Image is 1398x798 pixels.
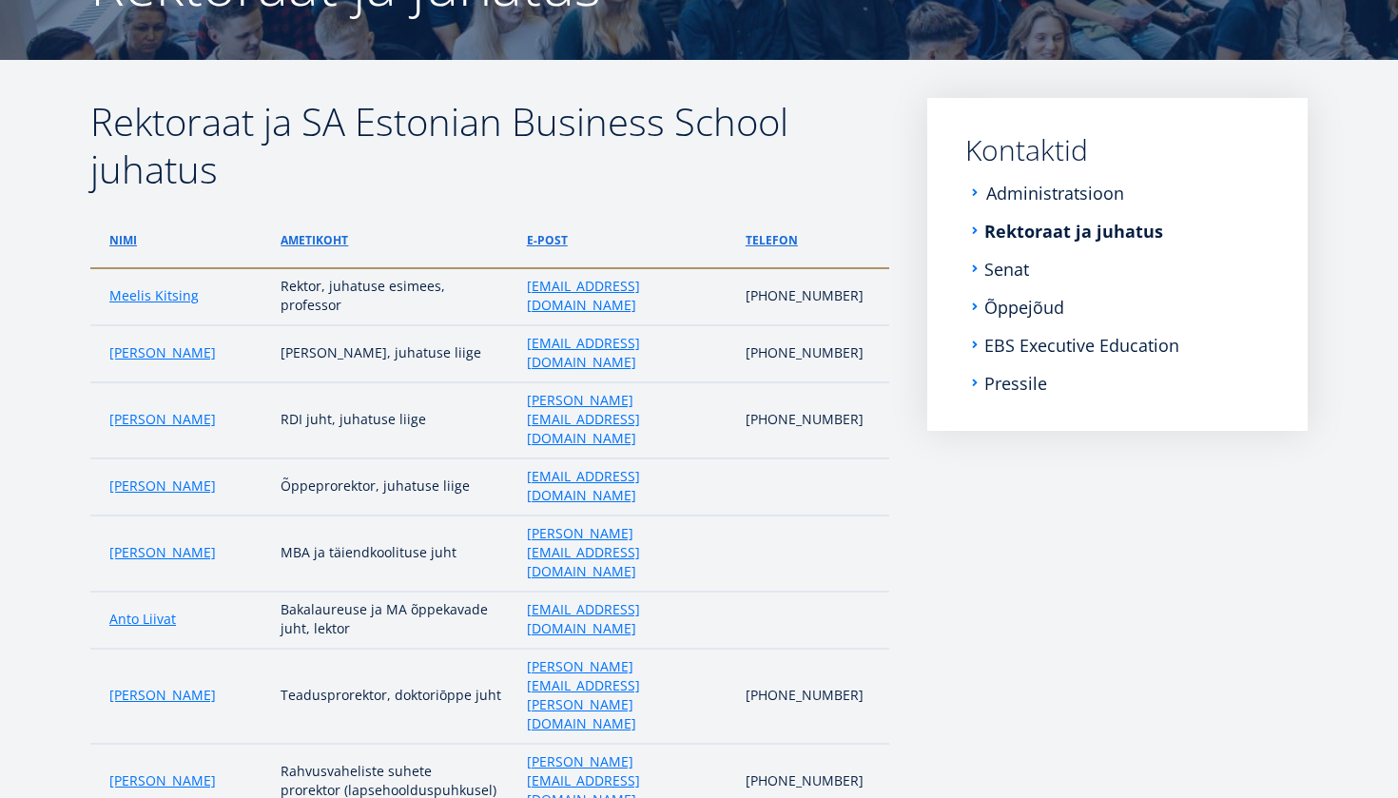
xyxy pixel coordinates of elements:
a: [PERSON_NAME][EMAIL_ADDRESS][DOMAIN_NAME] [527,391,727,448]
td: Bakalaureuse ja MA õppekavade juht, lektor [271,592,516,649]
a: Administratsioon [986,184,1124,203]
td: [PERSON_NAME], juhatuse liige [271,325,516,382]
a: EBS Executive Education [984,336,1179,355]
a: [PERSON_NAME] [109,686,216,705]
a: [EMAIL_ADDRESS][DOMAIN_NAME] [527,600,727,638]
a: Õppejõud [984,298,1064,317]
a: Senat [984,260,1029,279]
a: e-post [527,231,568,250]
td: RDI juht, juhatuse liige [271,382,516,458]
a: [PERSON_NAME] [109,543,216,562]
a: [EMAIL_ADDRESS][DOMAIN_NAME] [527,334,727,372]
td: Teadusprorektor, doktoriōppe juht [271,649,516,744]
td: [PHONE_NUMBER] [736,325,889,382]
td: Õppeprorektor, juhatuse liige [271,458,516,516]
td: [PHONE_NUMBER] [736,649,889,744]
td: [PHONE_NUMBER] [736,382,889,458]
a: [EMAIL_ADDRESS][DOMAIN_NAME] [527,467,727,505]
h2: Rektoraat ja SA Estonian Business School juhatus [90,98,889,193]
a: Pressile [984,374,1047,393]
a: Nimi [109,231,137,250]
a: [PERSON_NAME][EMAIL_ADDRESS][PERSON_NAME][DOMAIN_NAME] [527,657,727,733]
a: ametikoht [281,231,348,250]
a: [PERSON_NAME][EMAIL_ADDRESS][DOMAIN_NAME] [527,524,727,581]
a: [PERSON_NAME] [109,343,216,362]
a: [PERSON_NAME] [109,771,216,790]
a: [EMAIL_ADDRESS][DOMAIN_NAME] [527,277,727,315]
a: [PERSON_NAME] [109,410,216,429]
p: Rektor, juhatuse esimees, professor [281,277,507,315]
a: Kontaktid [965,136,1270,165]
a: [PERSON_NAME] [109,477,216,496]
a: Meelis Kitsing [109,286,199,305]
a: Rektoraat ja juhatus [984,222,1163,241]
p: [PHONE_NUMBER] [746,286,870,305]
a: Anto Liivat [109,610,176,629]
td: MBA ja täiendkoolituse juht [271,516,516,592]
a: telefon [746,231,798,250]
